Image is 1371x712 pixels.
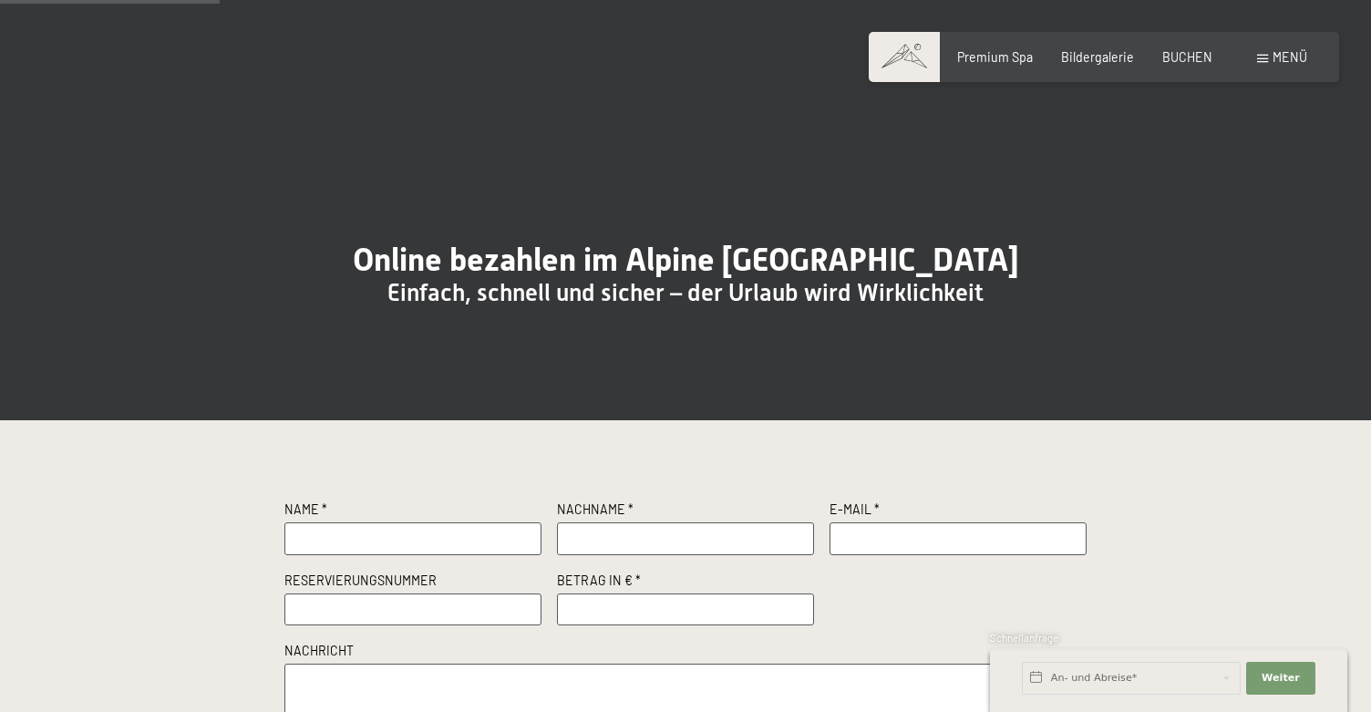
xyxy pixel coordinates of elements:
[557,572,814,593] label: Betrag in € *
[957,49,1033,65] a: Premium Spa
[1162,49,1212,65] a: BUCHEN
[1262,671,1300,686] span: Weiter
[284,572,541,593] label: Reservierungsnummer
[557,500,814,522] label: Nachname *
[1273,49,1307,65] span: Menü
[830,500,1087,522] label: E-Mail *
[353,241,1019,278] span: Online bezahlen im Alpine [GEOGRAPHIC_DATA]
[990,632,1058,644] span: Schnellanfrage
[284,500,541,522] label: Name *
[1246,662,1315,695] button: Weiter
[284,642,1087,664] label: Nachricht
[387,279,984,306] span: Einfach, schnell und sicher – der Urlaub wird Wirklichkeit
[1061,49,1134,65] a: Bildergalerie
